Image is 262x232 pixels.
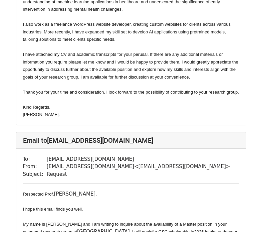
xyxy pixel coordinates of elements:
[23,155,47,163] td: To:
[23,136,239,144] h4: Email to [EMAIL_ADDRESS][DOMAIN_NAME]
[23,90,239,95] font: Thank you for your time and consideration. I look forward to the possibility of contributing to y...
[23,170,47,178] td: Subject:
[23,207,83,212] font: I hope this email finds you well.
[47,170,230,178] td: Request
[47,163,230,170] td: [EMAIL_ADDRESS][DOMAIN_NAME] < [EMAIL_ADDRESS][DOMAIN_NAME] >
[23,112,60,117] font: [PERSON_NAME].
[23,52,238,80] font: I have attached my CV and academic transcripts for your perusal. If there are any additional mate...
[23,163,47,170] td: From:
[229,200,262,232] iframe: Chat Widget
[95,192,97,197] font: ,
[23,190,239,198] div: [PERSON_NAME]
[47,155,230,163] td: [EMAIL_ADDRESS][DOMAIN_NAME]
[23,105,50,110] font: Kind Regards,
[23,22,231,42] font: I also work as a freelance WordPress website developer, creating custom websites for clients acro...
[23,192,54,197] font: Respected Prof.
